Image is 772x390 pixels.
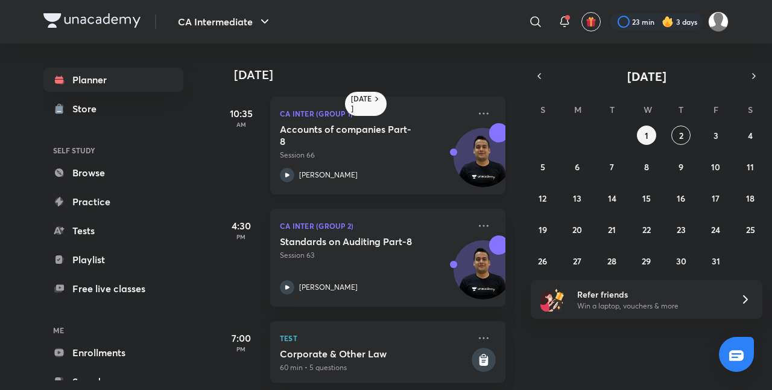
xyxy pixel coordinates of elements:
[706,188,726,208] button: October 17, 2025
[741,220,760,239] button: October 25, 2025
[533,251,552,270] button: October 26, 2025
[741,188,760,208] button: October 18, 2025
[603,188,622,208] button: October 14, 2025
[43,97,183,121] a: Store
[548,68,745,85] button: [DATE]
[608,193,616,204] abbr: October 14, 2025
[748,104,753,115] abbr: Saturday
[706,251,726,270] button: October 31, 2025
[454,247,512,305] img: Avatar
[642,255,651,267] abbr: October 29, 2025
[217,106,265,121] h5: 10:35
[712,255,720,267] abbr: October 31, 2025
[43,13,141,31] a: Company Logo
[217,233,265,240] p: PM
[568,251,587,270] button: October 27, 2025
[217,331,265,345] h5: 7:00
[43,219,183,243] a: Tests
[217,345,265,353] p: PM
[679,130,683,141] abbr: October 2, 2025
[610,104,615,115] abbr: Tuesday
[540,287,565,312] img: referral
[706,157,726,176] button: October 10, 2025
[706,126,726,145] button: October 3, 2025
[706,220,726,239] button: October 24, 2025
[234,68,517,82] h4: [DATE]
[568,220,587,239] button: October 20, 2025
[43,13,141,28] img: Company Logo
[43,340,183,365] a: Enrollments
[351,94,372,113] h6: [DATE]
[741,157,760,176] button: October 11, 2025
[671,251,691,270] button: October 30, 2025
[577,301,726,312] p: Win a laptop, vouchers & more
[539,224,547,235] abbr: October 19, 2025
[637,188,656,208] button: October 15, 2025
[712,193,720,204] abbr: October 17, 2025
[627,68,666,85] span: [DATE]
[568,157,587,176] button: October 6, 2025
[608,224,616,235] abbr: October 21, 2025
[43,190,183,214] a: Practice
[637,220,656,239] button: October 22, 2025
[280,123,430,147] h5: Accounts of companies Part-8
[43,248,183,272] a: Playlist
[662,16,674,28] img: streak
[603,220,622,239] button: October 21, 2025
[677,224,686,235] abbr: October 23, 2025
[644,161,649,173] abbr: October 8, 2025
[637,251,656,270] button: October 29, 2025
[533,157,552,176] button: October 5, 2025
[637,126,656,145] button: October 1, 2025
[538,255,547,267] abbr: October 26, 2025
[671,220,691,239] button: October 23, 2025
[577,288,726,301] h6: Refer friends
[533,220,552,239] button: October 19, 2025
[677,193,685,204] abbr: October 16, 2025
[679,161,683,173] abbr: October 9, 2025
[607,255,616,267] abbr: October 28, 2025
[540,161,545,173] abbr: October 5, 2025
[671,188,691,208] button: October 16, 2025
[572,224,582,235] abbr: October 20, 2025
[72,101,104,116] div: Store
[540,104,545,115] abbr: Sunday
[280,235,430,248] h5: Standards on Auditing Part-8
[280,106,469,121] p: CA Inter (Group 1)
[711,224,720,235] abbr: October 24, 2025
[741,126,760,145] button: October 4, 2025
[642,193,651,204] abbr: October 15, 2025
[299,282,358,293] p: [PERSON_NAME]
[747,161,754,173] abbr: October 11, 2025
[671,126,691,145] button: October 2, 2025
[280,219,469,233] p: CA Inter (Group 2)
[679,104,683,115] abbr: Thursday
[746,193,755,204] abbr: October 18, 2025
[43,161,183,185] a: Browse
[746,224,755,235] abbr: October 25, 2025
[573,255,581,267] abbr: October 27, 2025
[586,16,596,27] img: avatar
[43,140,183,161] h6: SELF STUDY
[43,277,183,301] a: Free live classes
[713,130,718,141] abbr: October 3, 2025
[748,130,753,141] abbr: October 4, 2025
[603,251,622,270] button: October 28, 2025
[280,250,469,261] p: Session 63
[533,188,552,208] button: October 12, 2025
[708,11,729,32] img: Drashti Patel
[581,12,601,31] button: avatar
[539,193,546,204] abbr: October 12, 2025
[671,157,691,176] button: October 9, 2025
[280,331,469,345] p: Test
[43,320,183,340] h6: ME
[713,104,718,115] abbr: Friday
[43,68,183,92] a: Planner
[676,255,686,267] abbr: October 30, 2025
[217,121,265,128] p: AM
[299,170,358,181] p: [PERSON_NAME]
[454,135,512,193] img: Avatar
[280,348,469,360] h5: Corporate & Other Law
[645,130,648,141] abbr: October 1, 2025
[711,161,720,173] abbr: October 10, 2025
